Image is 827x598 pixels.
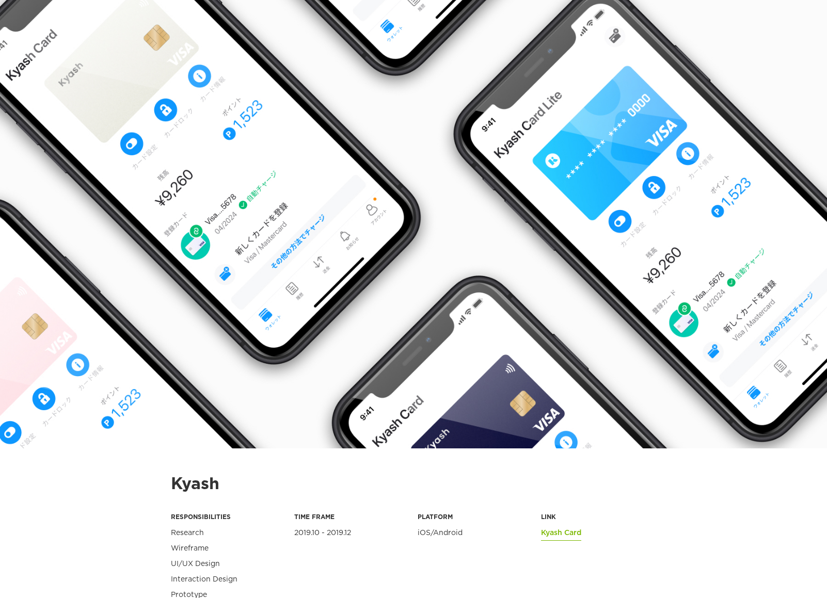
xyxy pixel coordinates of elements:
h3: time frame [294,509,409,525]
h3: Link [541,509,656,525]
h2: Kyash [171,474,409,493]
strong: Responsibilities [171,513,231,521]
div: iOS/Android [418,525,533,540]
a: Kyash Card [541,525,581,541]
h3: Platform [418,509,533,525]
div: 2019.10 - 2019.12 [294,525,409,540]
